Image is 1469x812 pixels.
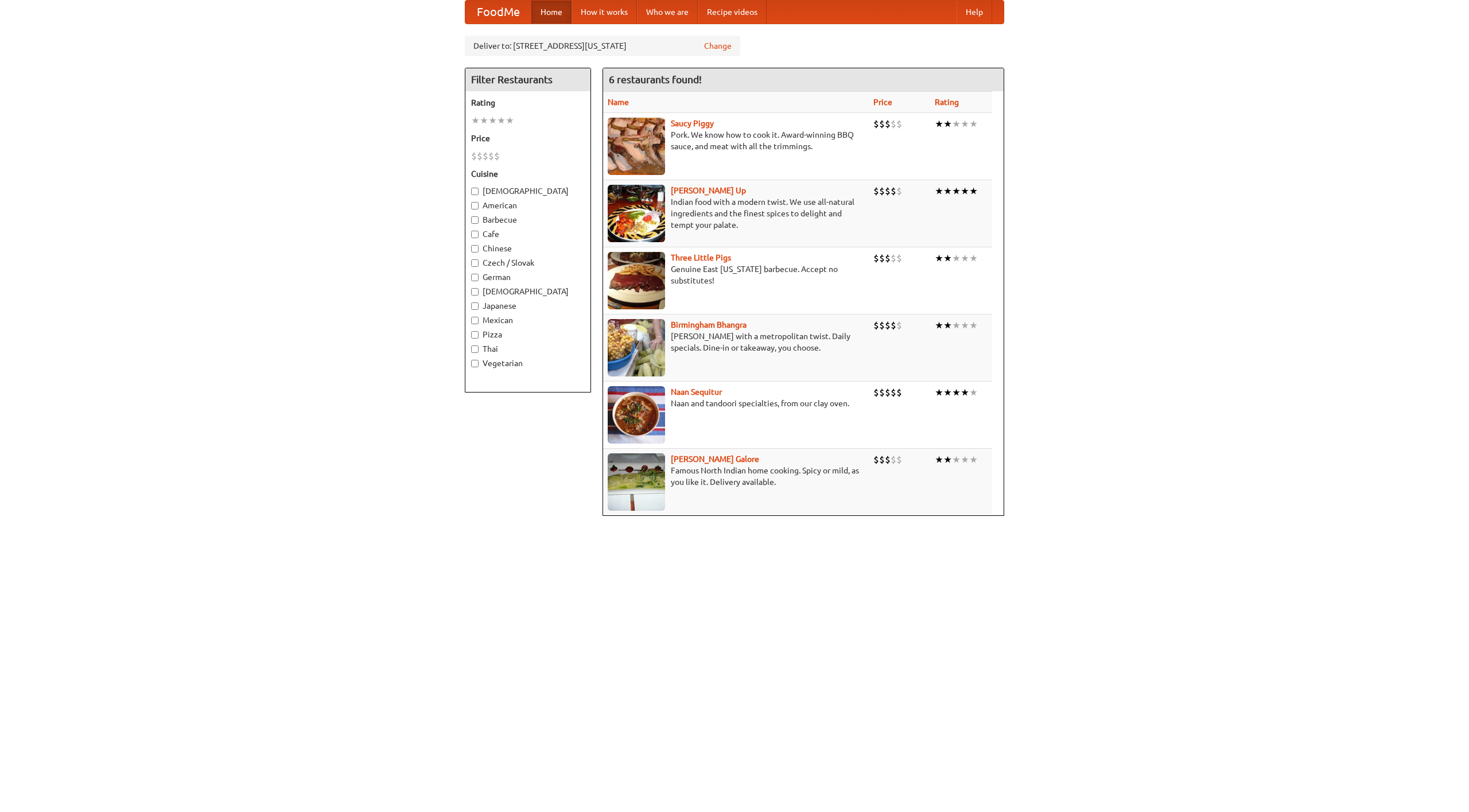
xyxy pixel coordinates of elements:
[896,185,902,197] li: $
[471,200,585,211] label: American
[969,118,978,130] li: ★
[572,1,637,24] a: How it works
[471,97,585,108] h5: Rating
[961,185,969,197] li: ★
[488,150,494,162] li: $
[471,257,585,269] label: Czech / Slovak
[885,453,891,466] li: $
[608,331,864,353] p: [PERSON_NAME] with a metropolitan twist. Daily specials. Dine-in or takeaway, you choose.
[935,118,943,130] li: ★
[637,1,698,24] a: Who we are
[471,202,479,209] input: American
[494,150,500,162] li: $
[957,1,992,24] a: Help
[896,252,902,265] li: $
[952,453,961,466] li: ★
[471,317,479,324] input: Mexican
[891,252,896,265] li: $
[873,185,879,197] li: $
[943,386,952,399] li: ★
[506,114,514,127] li: ★
[879,118,885,130] li: $
[471,302,479,310] input: Japanese
[471,274,479,281] input: German
[935,98,959,107] a: Rating
[477,150,483,162] li: $
[885,386,891,399] li: $
[608,465,864,488] p: Famous North Indian home cooking. Spicy or mild, as you like it. Delivery available.
[873,98,892,107] a: Price
[480,114,488,127] li: ★
[879,319,885,332] li: $
[943,252,952,265] li: ★
[483,150,488,162] li: $
[704,40,732,52] a: Change
[671,320,747,329] a: Birmingham Bhangra
[471,168,585,180] h5: Cuisine
[471,288,479,296] input: [DEMOGRAPHIC_DATA]
[471,345,479,353] input: Thai
[608,386,665,444] img: naansequitur.jpg
[471,231,479,238] input: Cafe
[935,185,943,197] li: ★
[608,453,665,511] img: currygalore.jpg
[896,453,902,466] li: $
[879,386,885,399] li: $
[943,118,952,130] li: ★
[952,319,961,332] li: ★
[961,453,969,466] li: ★
[671,253,731,262] b: Three Little Pigs
[471,329,585,340] label: Pizza
[935,453,943,466] li: ★
[608,319,665,376] img: bhangra.jpg
[671,186,746,195] a: [PERSON_NAME] Up
[471,133,585,144] h5: Price
[608,398,864,409] p: Naan and tandoori specialties, from our clay oven.
[608,129,864,152] p: Pork. We know how to cook it. Award-winning BBQ sauce, and meat with all the trimmings.
[961,252,969,265] li: ★
[952,252,961,265] li: ★
[471,343,585,355] label: Thai
[465,36,740,56] div: Deliver to: [STREET_ADDRESS][US_STATE]
[879,252,885,265] li: $
[671,454,759,464] a: [PERSON_NAME] Galore
[891,453,896,466] li: $
[873,118,879,130] li: $
[698,1,767,24] a: Recipe videos
[471,216,479,224] input: Barbecue
[471,185,585,197] label: [DEMOGRAPHIC_DATA]
[608,98,629,107] a: Name
[891,118,896,130] li: $
[969,453,978,466] li: ★
[471,245,479,252] input: Chinese
[608,252,665,309] img: littlepigs.jpg
[608,196,864,231] p: Indian food with a modern twist. We use all-natural ingredients and the finest spices to delight ...
[471,188,479,195] input: [DEMOGRAPHIC_DATA]
[891,185,896,197] li: $
[608,118,665,175] img: saucy.jpg
[952,118,961,130] li: ★
[471,314,585,326] label: Mexican
[873,252,879,265] li: $
[969,319,978,332] li: ★
[891,319,896,332] li: $
[471,114,480,127] li: ★
[873,386,879,399] li: $
[471,271,585,283] label: German
[879,453,885,466] li: $
[471,286,585,297] label: [DEMOGRAPHIC_DATA]
[873,319,879,332] li: $
[471,259,479,267] input: Czech / Slovak
[465,68,590,91] h4: Filter Restaurants
[961,386,969,399] li: ★
[943,319,952,332] li: ★
[943,453,952,466] li: ★
[471,358,585,369] label: Vegetarian
[497,114,506,127] li: ★
[609,74,702,85] ng-pluralize: 6 restaurants found!
[671,119,714,128] a: Saucy Piggy
[969,252,978,265] li: ★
